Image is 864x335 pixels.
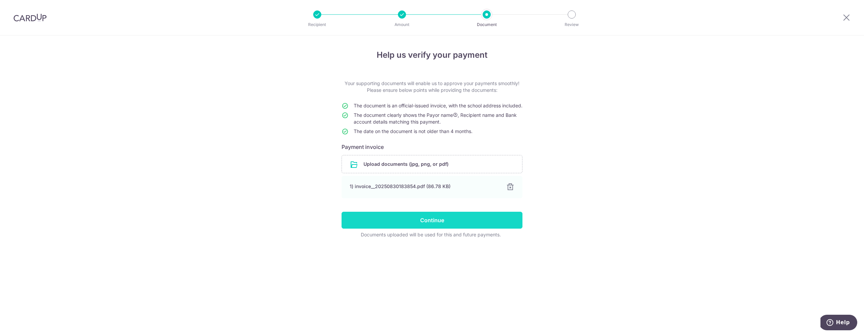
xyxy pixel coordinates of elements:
p: Your supporting documents will enable us to approve your payments smoothly! Please ensure below p... [342,80,522,94]
div: Upload documents (jpg, png, or pdf) [342,155,522,173]
div: Documents uploaded will be used for this and future payments. [342,231,520,238]
div: 1) invoice__20250830183854.pdf (86.78 KB) [350,183,498,190]
span: The document is an official-issued invoice, with the school address included. [354,103,522,108]
iframe: Opens a widget where you can find more information [820,315,857,332]
p: Document [462,21,512,28]
img: CardUp [13,14,47,22]
h6: Payment invoice [342,143,522,151]
span: The date on the document is not older than 4 months. [354,128,473,134]
p: Recipient [292,21,342,28]
input: Continue [342,212,522,229]
h4: Help us verify your payment [342,49,522,61]
p: Amount [377,21,427,28]
p: Review [547,21,597,28]
span: The document clearly shows the Payor name , Recipient name and Bank account details matching this... [354,112,517,125]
